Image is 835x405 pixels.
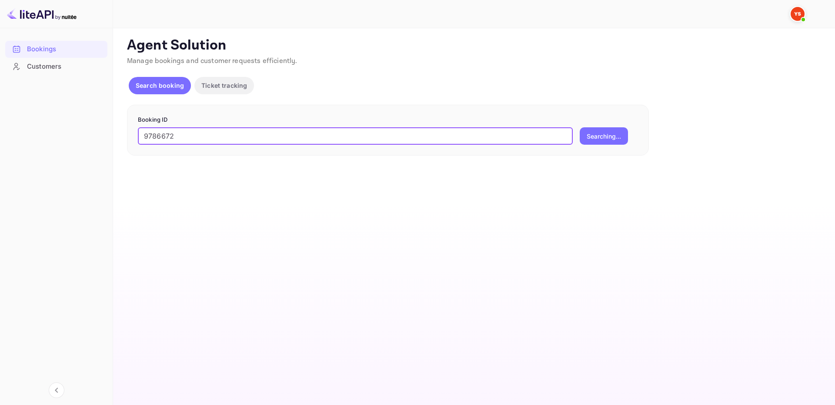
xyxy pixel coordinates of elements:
[5,41,107,58] div: Bookings
[580,127,628,145] button: Searching...
[27,44,103,54] div: Bookings
[138,116,638,124] p: Booking ID
[27,62,103,72] div: Customers
[127,37,819,54] p: Agent Solution
[7,7,77,21] img: LiteAPI logo
[5,58,107,74] a: Customers
[201,81,247,90] p: Ticket tracking
[136,81,184,90] p: Search booking
[5,58,107,75] div: Customers
[791,7,805,21] img: Yandex Support
[138,127,573,145] input: Enter Booking ID (e.g., 63782194)
[5,41,107,57] a: Bookings
[127,56,297,66] span: Manage bookings and customer requests efficiently.
[49,382,64,398] button: Collapse navigation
